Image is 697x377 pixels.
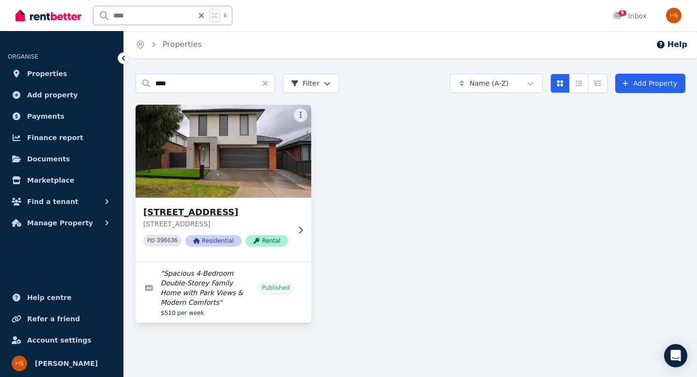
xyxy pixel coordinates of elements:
a: Account settings [8,330,116,350]
span: Add property [27,89,78,101]
span: Documents [27,153,70,165]
span: Refer a friend [27,313,80,325]
a: 61 Roscoe Ave, Kalkallo[STREET_ADDRESS][STREET_ADDRESS]PID 396636ResidentialRental [136,105,311,262]
a: Edit listing: Spacious 4-Bedroom Double-Storey Family Home with Park Views & Modern Comforts [136,263,311,323]
div: View options [550,74,607,93]
span: k [224,12,227,19]
a: Payments [8,107,116,126]
span: Properties [27,68,67,79]
span: Rental [245,235,288,247]
button: Compact list view [569,74,589,93]
span: Help centre [27,292,72,303]
small: PID [147,238,155,243]
a: Properties [163,40,202,49]
span: Account settings [27,334,91,346]
a: Help centre [8,288,116,307]
button: Name (A-Z) [450,74,543,93]
span: Filter [291,79,319,88]
button: More options [294,109,307,122]
button: Help [656,39,687,50]
a: Add property [8,85,116,105]
code: 396636 [157,237,178,244]
h3: [STREET_ADDRESS] [143,205,290,219]
button: Find a tenant [8,192,116,211]
div: Inbox [613,11,647,21]
img: Harpinder Singh [666,8,682,23]
button: Card view [550,74,570,93]
img: RentBetter [15,8,81,23]
span: Payments [27,110,64,122]
p: [STREET_ADDRESS] [143,219,290,229]
a: Marketplace [8,171,116,190]
button: Manage Property [8,213,116,233]
button: Expanded list view [588,74,607,93]
span: Marketplace [27,174,74,186]
a: Add Property [615,74,685,93]
img: 61 Roscoe Ave, Kalkallo [131,102,316,200]
nav: Breadcrumb [124,31,213,58]
span: 9 [619,10,626,16]
span: Name (A-Z) [470,79,509,88]
span: Residential [185,235,242,247]
a: Documents [8,149,116,169]
button: Clear search [261,74,275,93]
span: Find a tenant [27,196,78,207]
span: Manage Property [27,217,93,229]
button: Filter [283,74,339,93]
div: Open Intercom Messenger [664,344,687,367]
img: Harpinder Singh [12,356,27,371]
span: [PERSON_NAME] [35,358,98,369]
a: Properties [8,64,116,83]
span: Finance report [27,132,83,143]
a: Refer a friend [8,309,116,329]
a: Finance report [8,128,116,147]
span: ORGANISE [8,53,38,60]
